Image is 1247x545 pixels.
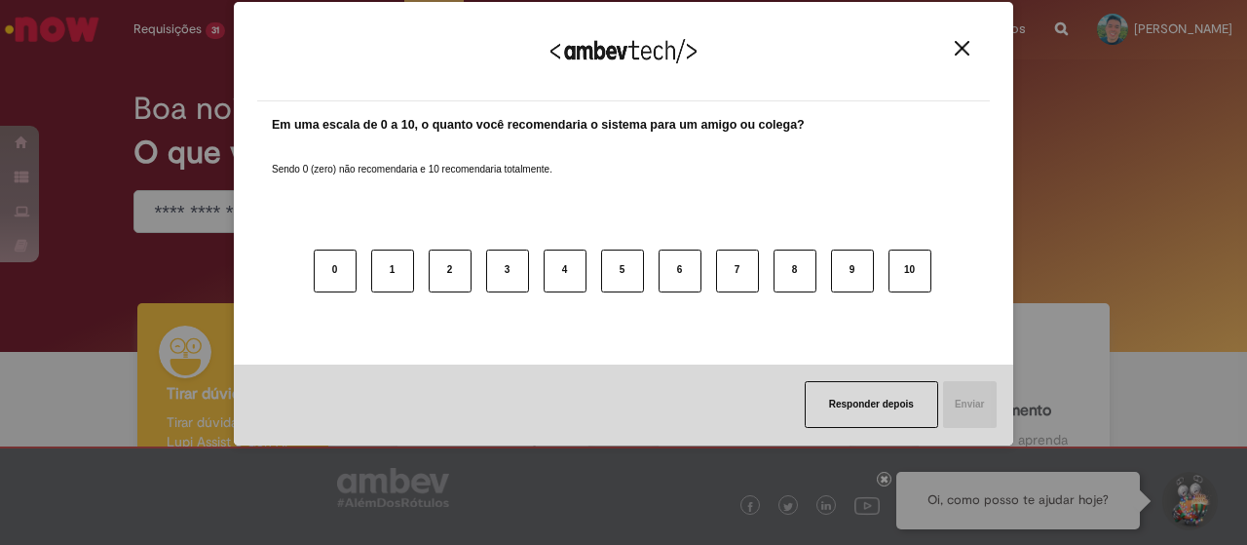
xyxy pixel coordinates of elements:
[272,116,805,135] label: Em uma escala de 0 a 10, o quanto você recomendaria o sistema para um amigo ou colega?
[716,250,759,292] button: 7
[831,250,874,292] button: 9
[601,250,644,292] button: 5
[805,381,938,428] button: Responder depois
[486,250,529,292] button: 3
[371,250,414,292] button: 1
[774,250,816,292] button: 8
[550,39,697,63] img: Logo Ambevtech
[949,40,975,57] button: Close
[955,41,969,56] img: Close
[429,250,472,292] button: 2
[659,250,701,292] button: 6
[272,139,552,176] label: Sendo 0 (zero) não recomendaria e 10 recomendaria totalmente.
[888,250,931,292] button: 10
[314,250,357,292] button: 0
[544,250,586,292] button: 4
